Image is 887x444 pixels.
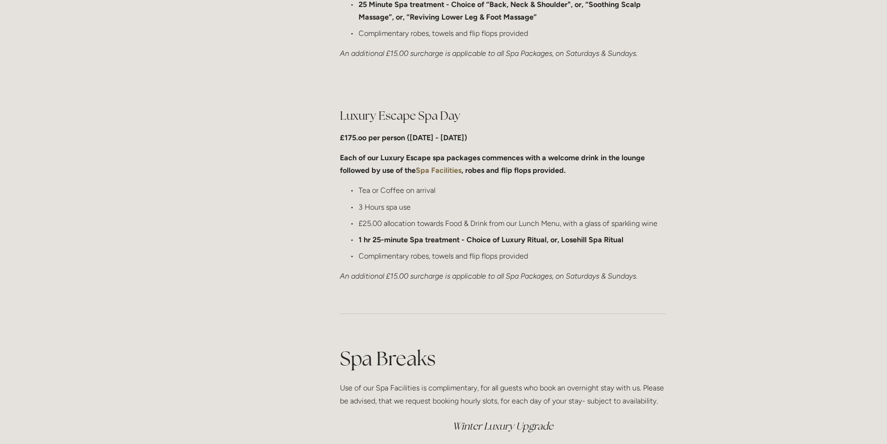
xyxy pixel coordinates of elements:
[340,153,647,175] strong: Each of our Luxury Escape spa packages commences with a welcome drink in the lounge followed by u...
[340,272,637,280] em: An additional £15.00 surcharge is applicable to all Spa Packages, on Saturdays & Sundays.
[340,382,666,407] p: Use of our Spa Facilities is complimentary, for all guests who book an overnight stay with us. Pl...
[359,184,666,197] p: Tea or Coffee on arrival
[453,420,553,432] em: Winter Luxury Upgrade
[340,133,467,142] strong: £175.oo per person ([DATE] - [DATE])
[359,235,623,244] strong: 1 hr 25-minute Spa treatment - Choice of Luxury Ritual, or, Losehill Spa Ritual
[340,49,637,58] em: An additional £15.00 surcharge is applicable to all Spa Packages, on Saturdays & Sundays.
[359,217,666,230] p: £25.00 allocation towards Food & Drink from our Lunch Menu, with a glass of sparkling wine
[340,108,666,124] h2: Luxury Escape Spa Day
[340,345,666,372] h1: Spa Breaks
[461,166,566,175] strong: , robes and flip flops provided.
[359,27,666,40] p: Complimentary robes, towels and flip flops provided
[359,201,666,213] p: 3 Hours spa use
[359,250,666,262] p: Complimentary robes, towels and flip flops provided
[416,166,461,175] a: Spa Facilities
